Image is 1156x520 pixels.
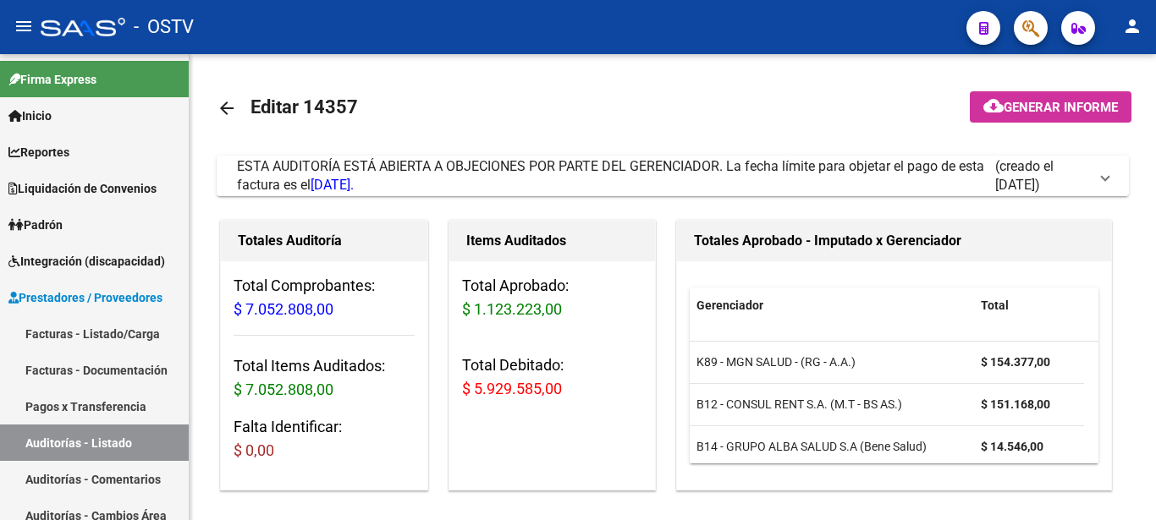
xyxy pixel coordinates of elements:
span: Generar informe [1004,100,1118,115]
h1: Totales Auditoría [238,227,410,255]
span: Integración (discapacidad) [8,252,165,271]
h3: Falta Identificar: [234,415,415,463]
datatable-header-cell: Total [974,287,1084,324]
span: Liquidación de Convenios [8,179,157,198]
span: Gerenciador [696,298,763,312]
h3: Total Items Auditados: [234,354,415,402]
span: Padrón [8,216,63,234]
h1: Totales Aprobado - Imputado x Gerenciador [694,227,1094,255]
span: K89 - MGN SALUD - (RG - A.A.) [696,355,856,369]
mat-icon: person [1122,16,1142,36]
span: $ 1.123.223,00 [462,300,562,318]
mat-icon: menu [14,16,34,36]
button: Generar informe [970,91,1131,123]
span: (creado el [DATE]) [995,157,1088,194]
span: $ 0,00 [234,441,274,459]
strong: $ 14.546,00 [981,440,1043,453]
h1: Items Auditados [466,227,639,255]
mat-expansion-panel-header: ESTA AUDITORÍA ESTÁ ABIERTA A OBJECIONES POR PARTE DEL GERENCIADOR. La fecha límite para objetar ... [217,156,1129,196]
span: B12 - CONSUL RENT S.A. (M.T - BS AS.) [696,397,902,411]
strong: $ 151.168,00 [981,397,1050,411]
span: Total [981,298,1009,312]
span: ESTA AUDITORÍA ESTÁ ABIERTA A OBJECIONES POR PARTE DEL GERENCIADOR. La fecha límite para objetar ... [237,158,984,193]
span: Prestadores / Proveedores [8,288,162,307]
mat-icon: arrow_back [217,98,237,118]
span: B14 - GRUPO ALBA SALUD S.A (Bene Salud) [696,440,927,453]
span: $ 7.052.808,00 [234,380,333,398]
span: Inicio [8,107,52,125]
strong: $ 154.377,00 [981,355,1050,369]
span: $ 5.929.585,00 [462,380,562,397]
span: $ 7.052.808,00 [234,300,333,318]
datatable-header-cell: Gerenciador [690,287,974,324]
span: - OSTV [134,8,194,46]
span: [DATE]. [311,177,354,193]
h3: Total Aprobado: [462,274,643,321]
iframe: Intercom live chat [1098,463,1139,503]
span: Firma Express [8,70,96,89]
mat-icon: cloud_download [983,96,1004,116]
span: Editar 14357 [250,96,358,118]
h3: Total Comprobantes: [234,274,415,321]
span: Reportes [8,143,69,161]
h3: Total Debitado: [462,353,643,401]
